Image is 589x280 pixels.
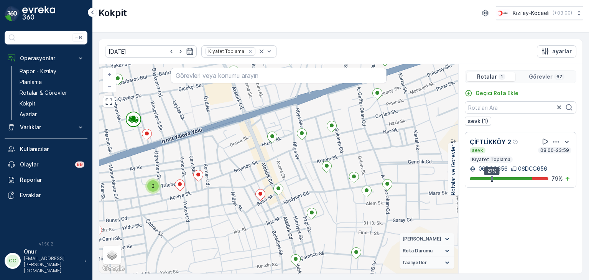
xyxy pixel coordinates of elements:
p: 79 % [551,175,563,183]
a: Yakınlaştır [104,69,115,80]
img: k%C4%B1z%C4%B1lay_0jL9uU1.png [496,9,510,17]
summary: faaliyetler [400,257,454,269]
a: Geçici Rota Ekle [465,89,518,97]
p: 1 [500,74,504,80]
p: Varlıklar [20,124,72,131]
summary: [PERSON_NAME] [400,233,454,245]
p: 06DCG656 [518,165,547,173]
div: 27% [484,167,500,175]
button: Varlıklar [5,120,87,135]
p: Ayarlar [20,110,37,118]
p: Kokpit [20,100,36,107]
summary: Rota Durumu [400,245,454,257]
p: ⌘B [74,35,82,41]
div: OO [7,255,19,267]
p: Kızılay-Kocaeli [513,9,550,17]
p: [EMAIL_ADDRESS][PERSON_NAME][DOMAIN_NAME] [24,255,81,274]
p: Rotalar [477,73,497,81]
button: OOOnur[EMAIL_ADDRESS][PERSON_NAME][DOMAIN_NAME] [5,248,87,274]
a: Rotalar & Görevler [16,87,87,98]
button: Kızılay-Kocaeli(+03:00) [496,6,583,20]
img: Google [101,264,126,273]
div: Remove Kıyafet Toplama [246,48,255,54]
span: + [108,71,111,77]
span: [PERSON_NAME] [403,236,441,242]
a: Bu bölgeyi Google Haritalar'da açın (yeni pencerede açılır) [101,264,126,273]
p: ÇİFTLİKKÖY 2 [470,137,511,147]
p: Kıyafet Toplama [471,156,511,163]
input: dd/mm/yyyy [105,45,197,58]
p: Kullanıcılar [20,145,84,153]
input: Görevleri veya konumu arayın [171,68,386,83]
p: Rotalar & Görevler [20,89,67,97]
a: Ayarlar [16,109,87,120]
a: Kokpit [16,98,87,109]
a: Kullanıcılar [5,142,87,157]
span: 2 [152,183,155,189]
p: 08:00-23:59 [540,147,570,153]
p: sevk (1) [468,117,488,125]
p: Evraklar [20,191,84,199]
p: Kokpit [99,7,127,19]
p: Rotalar ve Görevler [449,145,457,195]
div: 2 [145,178,161,194]
p: Operasyonlar [20,54,72,62]
button: ayarlar [537,45,576,58]
a: Evraklar [5,188,87,203]
div: Yardım Araç İkonu [513,139,519,145]
p: Olaylar [20,161,71,168]
button: sevk (1) [465,117,491,126]
span: Rota Durumu [403,248,433,254]
p: ( +03:00 ) [553,10,572,16]
div: Kıyafet Toplama [206,48,245,55]
p: Görevler [529,73,553,81]
p: ayarlar [552,48,572,55]
a: Layers [104,247,120,264]
a: Rapor - Kızılay [16,66,87,77]
p: Onur [24,248,81,255]
p: Planlama [20,78,42,86]
p: 62 [556,74,563,80]
span: − [108,82,112,89]
button: Operasyonlar [5,51,87,66]
a: Olaylar99 [5,157,87,172]
p: 99 [77,161,83,168]
img: logo_dark-DEwI_e13.png [22,6,55,21]
p: Raporlar [20,176,84,184]
img: logo [5,6,20,21]
a: Planlama [16,77,87,87]
input: Rotaları Ara [465,101,576,114]
span: v 1.50.2 [5,242,87,246]
p: 06DCG656 [477,165,508,173]
p: Geçici Rota Ekle [475,89,518,97]
span: faaliyetler [403,260,427,266]
a: Uzaklaştır [104,80,115,92]
p: Rapor - Kızılay [20,68,56,75]
a: Raporlar [5,172,87,188]
p: sevk [471,147,484,153]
